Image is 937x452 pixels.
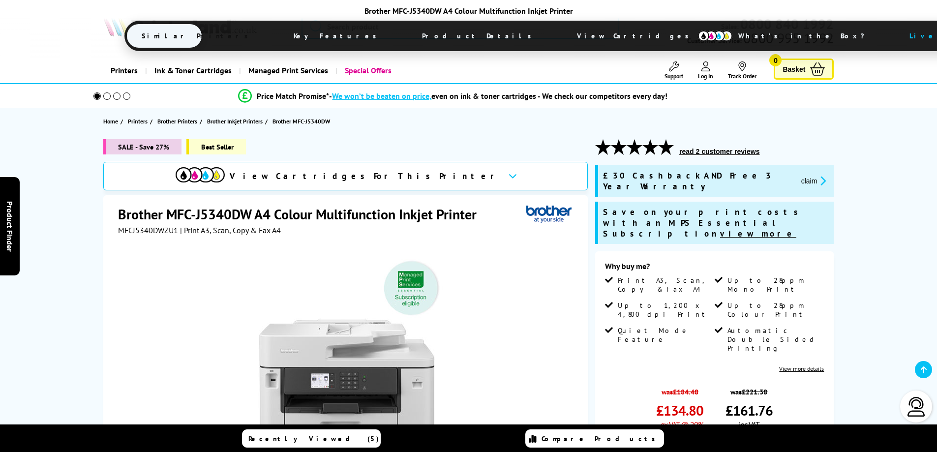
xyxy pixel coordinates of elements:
[728,61,756,80] a: Track Order
[407,24,551,48] span: Product Details
[907,397,926,417] img: user-headset-light.svg
[526,205,572,223] img: Brother
[783,62,805,76] span: Basket
[103,139,181,154] span: SALE - Save 27%
[542,434,661,443] span: Compare Products
[661,420,703,429] span: ex VAT @ 20%
[157,116,200,126] a: Brother Printers
[562,23,713,49] span: View Cartridges
[145,58,239,83] a: Ink & Toner Cartridges
[605,261,824,276] div: Why buy me?
[127,24,268,48] span: Similar Printers
[798,175,829,186] button: promo-description
[272,116,332,126] a: Brother MFC-J5340DW
[665,72,683,80] span: Support
[673,387,698,396] strike: £184.48
[603,207,803,239] span: Save on your print costs with an MPS Essential Subscription
[727,301,822,319] span: Up to 28ppm Colour Print
[103,116,121,126] a: Home
[656,401,703,420] span: £134.80
[720,228,796,239] u: view more
[698,30,732,41] img: cmyk-icon.svg
[332,91,431,101] span: We won’t be beaten on price,
[725,382,773,396] span: was
[250,255,443,448] img: Brother MFC-J5340DW
[779,365,824,372] a: View more details
[525,429,664,448] a: Compare Products
[239,58,335,83] a: Managed Print Services
[124,6,813,16] div: Brother MFC-J5340DW A4 Colour Multifunction Inkjet Printer
[676,147,762,156] button: read 2 customer reviews
[128,116,150,126] a: Printers
[257,91,329,101] span: Price Match Promise*
[207,116,263,126] span: Brother Inkjet Printers
[242,429,381,448] a: Recently Viewed (5)
[774,59,834,80] a: Basket 0
[248,434,379,443] span: Recently Viewed (5)
[230,171,500,181] span: View Cartridges For This Printer
[186,139,246,154] span: Best Seller
[656,382,703,396] span: was
[118,205,486,223] h1: Brother MFC-J5340DW A4 Colour Multifunction Inkjet Printer
[769,54,782,66] span: 0
[727,326,822,353] span: Automatic Double Sided Printing
[103,58,145,83] a: Printers
[207,116,265,126] a: Brother Inkjet Printers
[272,116,330,126] span: Brother MFC-J5340DW
[727,276,822,294] span: Up to 28ppm Mono Print
[279,24,396,48] span: Key Features
[724,24,889,48] span: What’s in the Box?
[603,170,793,192] span: £30 Cashback AND Free 3 Year Warranty
[157,116,197,126] span: Brother Printers
[335,58,399,83] a: Special Offers
[698,61,713,80] a: Log In
[725,401,773,420] span: £161.76
[698,72,713,80] span: Log In
[176,167,225,182] img: View Cartridges
[618,276,712,294] span: Print A3, Scan, Copy & Fax A4
[154,58,232,83] span: Ink & Toner Cartridges
[618,326,712,344] span: Quiet Mode Feature
[742,387,767,396] strike: £221.38
[180,225,281,235] span: | Print A3, Scan, Copy & Fax A4
[103,116,118,126] span: Home
[80,88,826,105] li: modal_Promise
[118,225,178,235] span: MFCJ5340DWZU1
[128,116,148,126] span: Printers
[665,61,683,80] a: Support
[5,201,15,251] span: Product Finder
[739,420,759,429] span: inc VAT
[329,91,667,101] div: - even on ink & toner cartridges - We check our competitors every day!
[618,301,712,319] span: Up to 1,200 x 4,800 dpi Print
